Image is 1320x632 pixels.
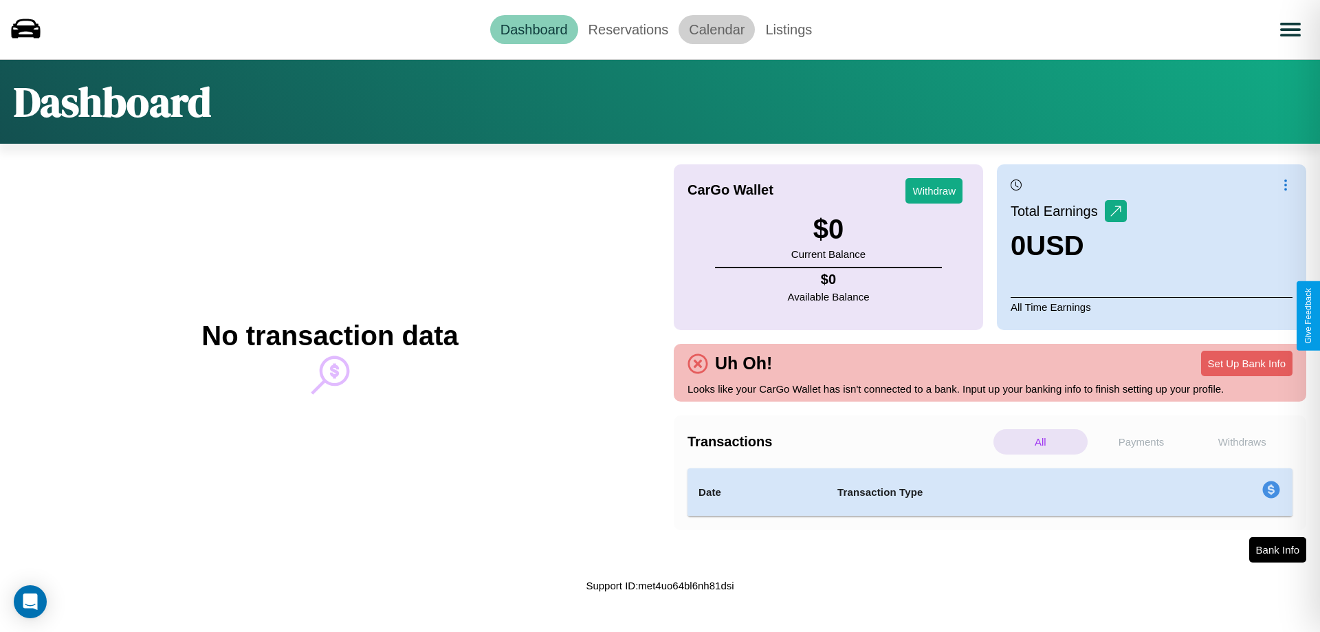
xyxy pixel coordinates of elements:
button: Withdraw [905,178,962,204]
h1: Dashboard [14,74,211,130]
h3: $ 0 [791,214,866,245]
button: Set Up Bank Info [1201,351,1292,376]
p: All [993,429,1088,455]
button: Bank Info [1249,537,1306,563]
div: Open Intercom Messenger [14,585,47,618]
p: Looks like your CarGo Wallet has isn't connected to a bank. Input up your banking info to finish ... [687,380,1292,398]
a: Reservations [578,15,679,44]
a: Dashboard [490,15,578,44]
table: simple table [687,468,1292,516]
a: Listings [755,15,822,44]
p: Support ID: met4uo64bl6nh81dsi [586,576,734,595]
h4: Date [698,484,815,501]
p: Current Balance [791,245,866,263]
h4: Transactions [687,434,990,450]
button: Open menu [1271,10,1310,49]
h4: Transaction Type [837,484,1149,501]
p: Available Balance [788,287,870,306]
a: Calendar [679,15,755,44]
h4: Uh Oh! [708,353,779,373]
p: Payments [1094,429,1189,455]
p: Total Earnings [1011,199,1105,224]
div: Give Feedback [1303,288,1313,344]
p: All Time Earnings [1011,297,1292,316]
h4: CarGo Wallet [687,182,773,198]
h3: 0 USD [1011,230,1127,261]
h2: No transaction data [201,320,458,351]
h4: $ 0 [788,272,870,287]
p: Withdraws [1195,429,1289,455]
